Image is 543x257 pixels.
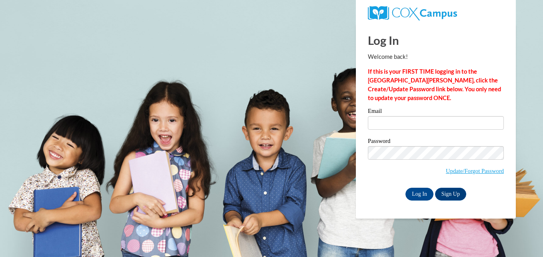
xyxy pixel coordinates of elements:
[368,138,504,146] label: Password
[368,9,457,16] a: COX Campus
[405,188,433,201] input: Log In
[368,52,504,61] p: Welcome back!
[368,68,501,101] strong: If this is your FIRST TIME logging in to the [GEOGRAPHIC_DATA][PERSON_NAME], click the Create/Upd...
[435,188,466,201] a: Sign Up
[446,168,504,174] a: Update/Forgot Password
[368,32,504,48] h1: Log In
[368,6,457,20] img: COX Campus
[368,108,504,116] label: Email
